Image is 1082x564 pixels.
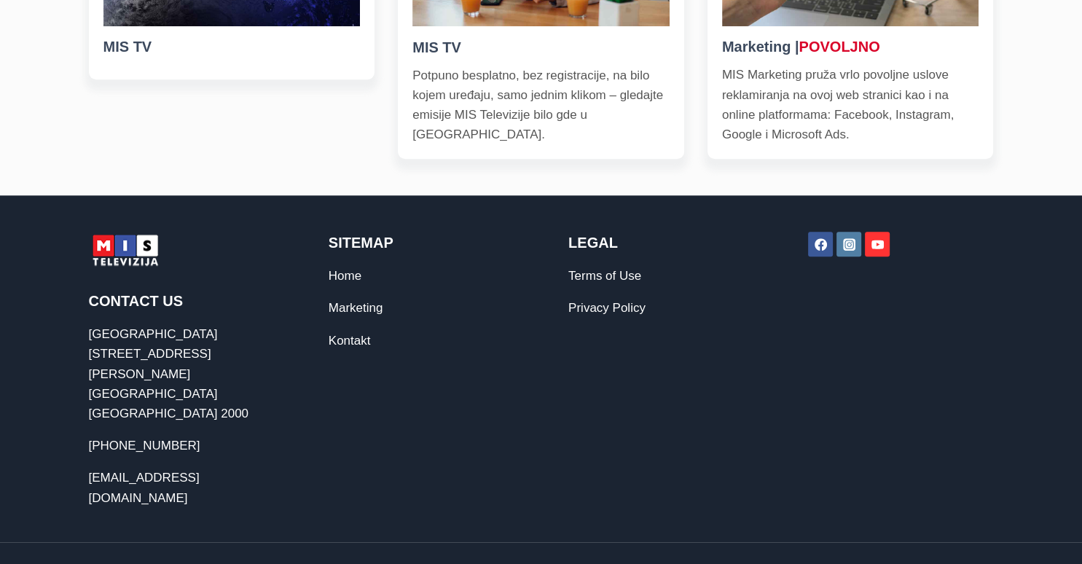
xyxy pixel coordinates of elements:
p: Potpuno besplatno, bez registracije, na bilo kojem uređaju, samo jednim klikom – gledajte emisije... [412,66,670,145]
h5: Marketing | [722,36,979,58]
p: MIS Marketing pruža vrlo povoljne uslove reklamiranja na ovoj web stranici kao i na online platfo... [722,65,979,144]
a: YouTube [865,232,890,256]
a: Instagram [836,232,861,256]
red: POVOLJNO [799,39,879,55]
h2: Legal [568,232,753,254]
a: Kontakt [329,334,371,348]
a: Privacy Policy [568,301,646,315]
a: Home [329,269,361,283]
a: [PHONE_NUMBER] [89,439,200,453]
p: [GEOGRAPHIC_DATA][STREET_ADDRESS][PERSON_NAME] [GEOGRAPHIC_DATA] [GEOGRAPHIC_DATA] 2000 [89,324,274,423]
h5: MIS TV [103,36,361,58]
a: Facebook [808,232,833,256]
a: Terms of Use [568,269,641,283]
a: Marketing [329,301,383,315]
a: [EMAIL_ADDRESS][DOMAIN_NAME] [89,471,200,504]
h2: Sitemap [329,232,514,254]
h2: Contact Us [89,290,274,312]
h5: MIS TV [412,36,670,58]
